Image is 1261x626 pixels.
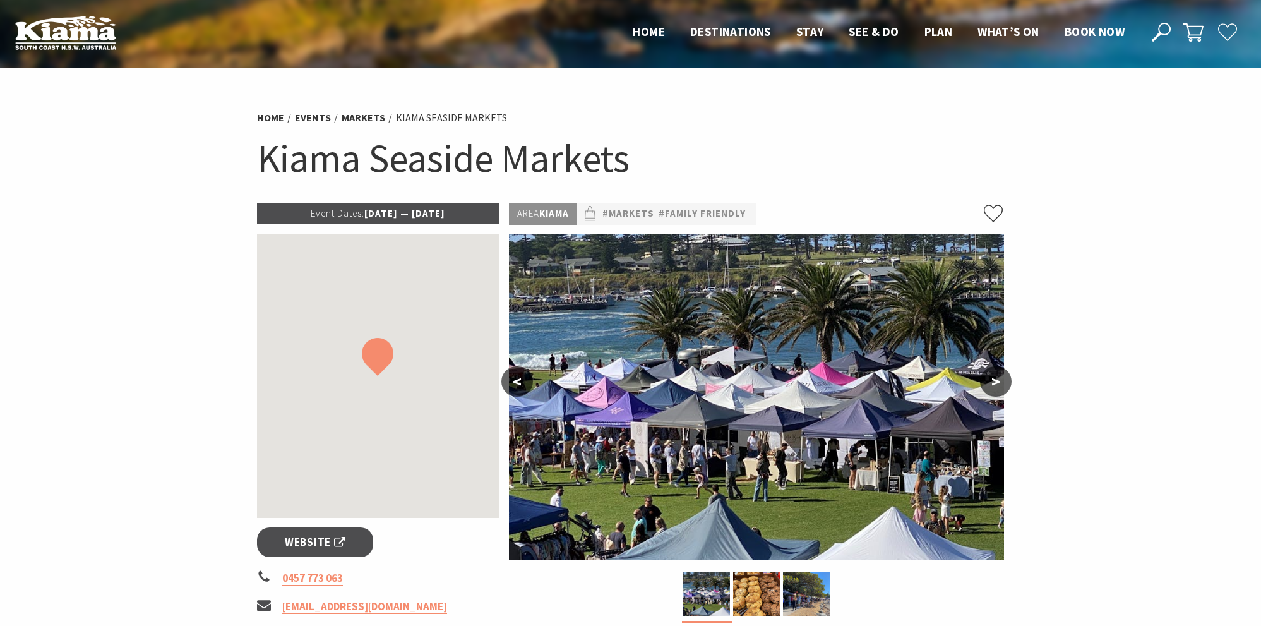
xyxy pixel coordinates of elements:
span: Website [285,534,345,551]
img: Kiama Seaside Market [509,234,1004,560]
a: #Markets [602,206,654,222]
span: Event Dates: [311,207,364,219]
a: Events [295,111,331,124]
nav: Main Menu [620,22,1137,43]
span: What’s On [977,24,1039,39]
p: Kiama [509,203,577,225]
span: Home [633,24,665,39]
button: > [980,366,1012,397]
span: See & Do [849,24,899,39]
a: Home [257,111,284,124]
h1: Kiama Seaside Markets [257,133,1005,184]
a: 0457 773 063 [282,571,343,586]
img: Kiama Logo [15,15,116,50]
img: Market ptoduce [733,572,780,616]
span: Book now [1065,24,1125,39]
button: < [501,366,533,397]
img: Kiama Seaside Market [683,572,730,616]
a: Website [257,527,374,557]
a: [EMAIL_ADDRESS][DOMAIN_NAME] [282,599,447,614]
img: market photo [783,572,830,616]
span: Stay [796,24,824,39]
span: Plan [924,24,953,39]
span: Area [517,207,539,219]
a: #Family Friendly [659,206,746,222]
p: [DATE] — [DATE] [257,203,499,224]
a: Markets [342,111,385,124]
span: Destinations [690,24,771,39]
li: Kiama Seaside Markets [396,110,507,126]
